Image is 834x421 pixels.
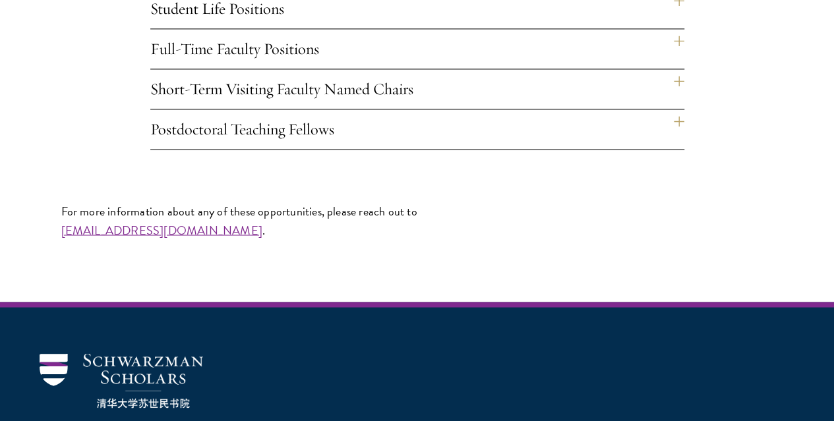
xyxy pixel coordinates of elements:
h4: Short-Term Visiting Faculty Named Chairs [150,69,684,109]
h4: Full-Time Faculty Positions [150,29,684,69]
a: [EMAIL_ADDRESS][DOMAIN_NAME] [61,221,262,239]
h4: Postdoctoral Teaching Fellows [150,109,684,149]
p: For more information about any of these opportunities, please reach out to . [61,202,773,239]
img: Schwarzman Scholars [40,353,203,408]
